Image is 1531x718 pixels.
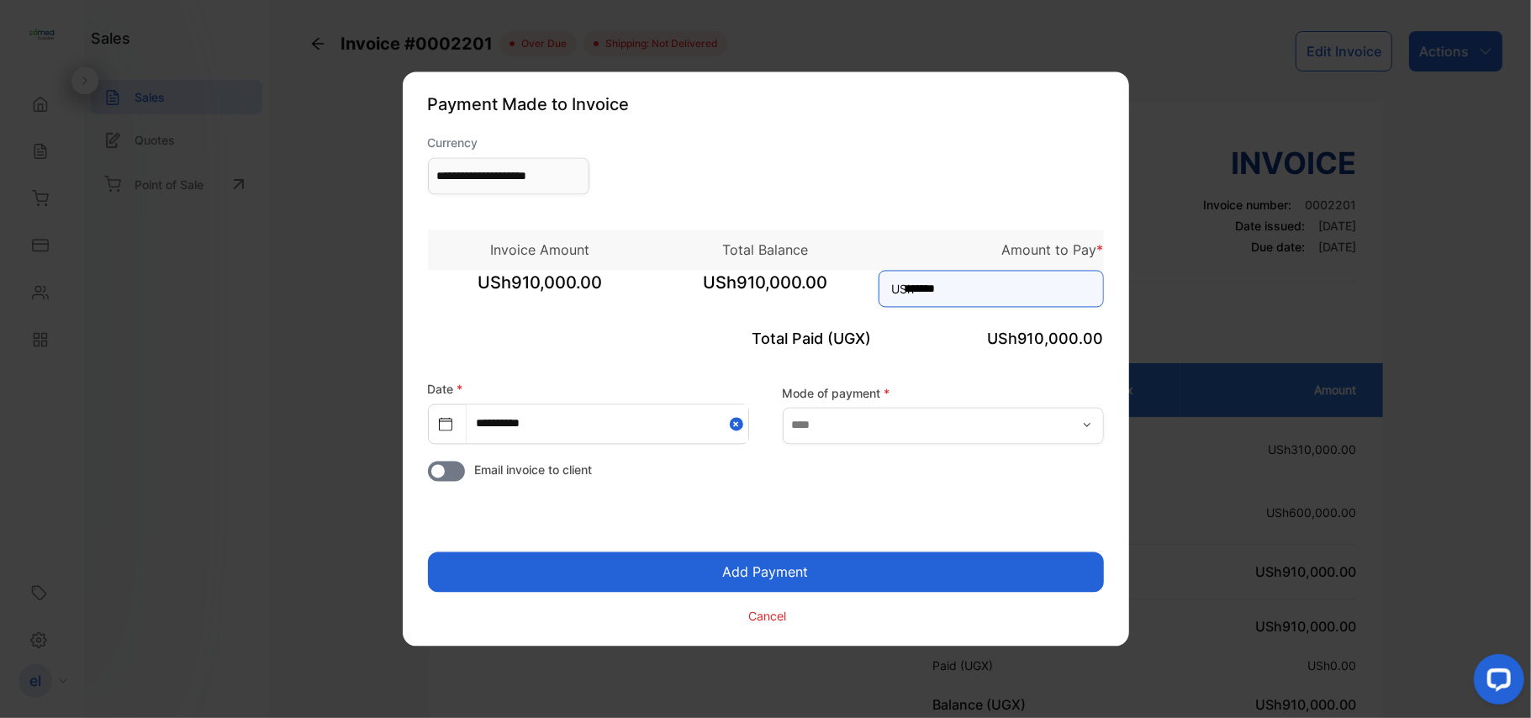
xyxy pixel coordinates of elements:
label: Currency [428,135,589,152]
p: Payment Made to Invoice [428,92,1104,118]
button: Close [730,405,748,443]
iframe: LiveChat chat widget [1460,647,1531,718]
p: Cancel [748,607,786,625]
label: Mode of payment [783,384,1104,402]
p: Total Balance [653,240,879,261]
span: USh910,000.00 [988,330,1104,348]
span: USh [892,281,915,298]
p: Total Paid (UGX) [653,328,879,351]
button: Add Payment [428,552,1104,593]
span: Email invoice to client [475,462,593,479]
label: Date [428,383,463,397]
p: Amount to Pay [879,240,1104,261]
p: Invoice Amount [428,240,653,261]
span: USh910,000.00 [653,271,879,313]
span: USh910,000.00 [428,271,653,313]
